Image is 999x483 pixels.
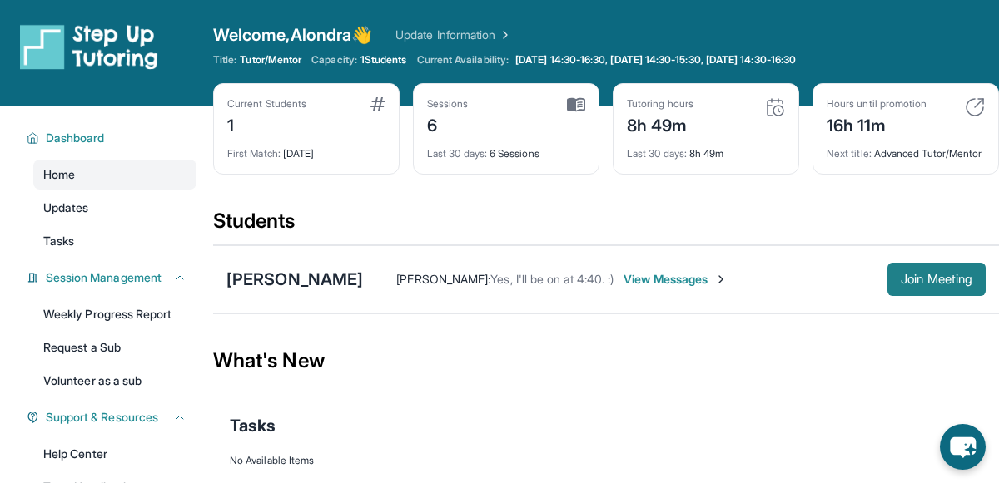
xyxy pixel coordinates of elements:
span: Join Meeting [901,274,972,284]
button: chat-button [940,424,986,470]
span: Tasks [43,233,74,249]
span: Home [43,166,75,183]
div: 8h 49m [627,137,785,160]
span: View Messages [624,271,728,288]
a: Home [33,160,196,190]
span: Capacity: [311,53,357,67]
div: 8h 49m [627,111,693,137]
div: [PERSON_NAME] [226,268,363,291]
span: [DATE] 14:30-16:30, [DATE] 14:30-15:30, [DATE] 14:30-16:30 [515,53,796,67]
button: Session Management [39,269,186,286]
span: Updates [43,200,89,216]
img: card [965,97,985,117]
div: Hours until promotion [827,97,927,111]
img: card [765,97,785,117]
span: Next title : [827,147,872,160]
button: Join Meeting [887,263,986,296]
button: Support & Resources [39,409,186,426]
span: Yes, I'll be on at 4:40. :) [490,272,614,286]
button: Dashboard [39,130,186,146]
a: Request a Sub [33,333,196,362]
div: Tutoring hours [627,97,693,111]
a: [DATE] 14:30-16:30, [DATE] 14:30-15:30, [DATE] 14:30-16:30 [512,53,799,67]
span: Tutor/Mentor [240,53,301,67]
span: Support & Resources [46,409,158,426]
div: 6 Sessions [427,137,585,160]
span: Tasks [230,414,276,437]
div: 16h 11m [827,111,927,137]
img: Chevron Right [495,27,512,43]
div: 6 [427,111,469,137]
span: Last 30 days : [627,147,687,160]
div: Students [213,208,999,244]
div: No Available Items [230,454,982,467]
span: 1 Students [360,53,407,67]
span: Welcome, Alondra 👋 [213,23,372,47]
div: Sessions [427,97,469,111]
span: Last 30 days : [427,147,487,160]
div: What's New [213,324,999,397]
img: logo [20,23,158,70]
span: Dashboard [46,130,105,146]
span: First Match : [227,147,281,160]
div: 1 [227,111,306,137]
a: Updates [33,193,196,223]
div: Current Students [227,97,306,111]
img: Chevron-Right [714,273,728,286]
span: Title: [213,53,236,67]
a: Update Information [395,27,512,43]
img: card [567,97,585,112]
span: [PERSON_NAME] : [396,272,490,286]
a: Help Center [33,439,196,469]
span: Current Availability: [417,53,509,67]
a: Weekly Progress Report [33,299,196,329]
a: Tasks [33,226,196,256]
div: Advanced Tutor/Mentor [827,137,985,160]
img: card [370,97,385,111]
a: Volunteer as a sub [33,366,196,396]
span: Session Management [46,269,162,286]
div: [DATE] [227,137,385,160]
